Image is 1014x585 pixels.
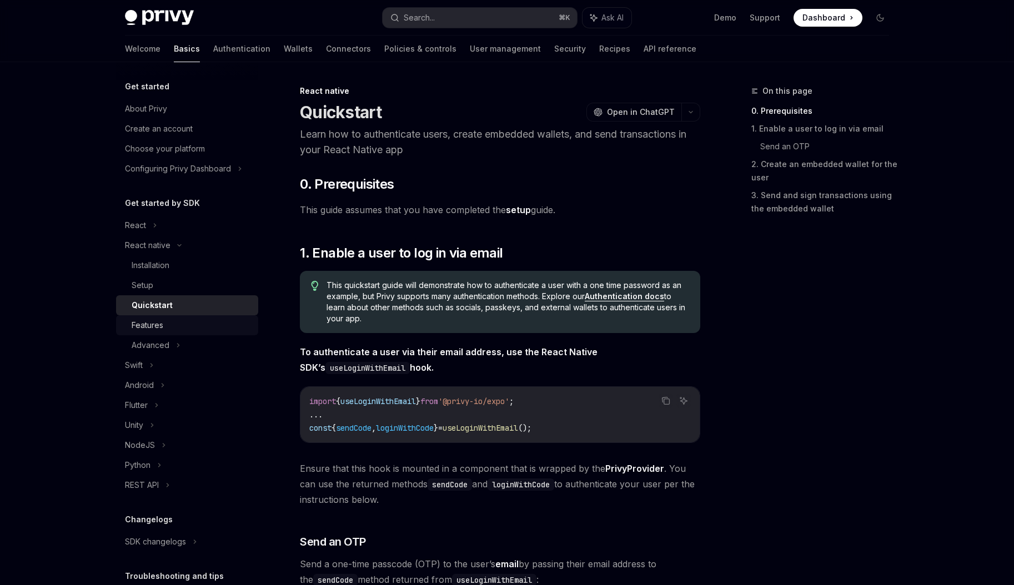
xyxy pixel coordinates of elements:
[125,142,205,155] div: Choose your platform
[751,120,898,138] a: 1. Enable a user to log in via email
[132,339,169,352] div: Advanced
[116,295,258,315] a: Quickstart
[300,346,598,373] strong: To authenticate a user via their email address, use the React Native SDK’s hook.
[132,299,173,312] div: Quickstart
[601,12,624,23] span: Ask AI
[327,280,689,324] span: This quickstart guide will demonstrate how to authenticate a user with a one time password as an ...
[751,155,898,186] a: 2. Create an embedded wallet for the user
[213,36,270,62] a: Authentication
[470,36,541,62] a: User management
[116,255,258,275] a: Installation
[132,259,169,272] div: Installation
[125,438,155,452] div: NodeJS
[488,478,554,491] code: loginWithCode
[495,558,519,569] strong: email
[404,11,435,24] div: Search...
[174,36,200,62] a: Basics
[559,13,570,22] span: ⌘ K
[326,36,371,62] a: Connectors
[125,196,200,210] h5: Get started by SDK
[332,423,336,433] span: {
[300,202,700,218] span: This guide assumes that you have completed the guide.
[125,122,193,135] div: Create an account
[300,461,700,507] span: Ensure that this hook is mounted in a component that is wrapped by the . You can use the returned...
[554,36,586,62] a: Security
[714,12,736,23] a: Demo
[443,423,518,433] span: useLoginWithEmail
[125,36,160,62] a: Welcome
[336,396,340,406] span: {
[605,463,664,475] a: PrivyProvider
[607,107,675,118] span: Open in ChatGPT
[116,139,258,159] a: Choose your platform
[428,478,472,491] code: sendCode
[309,396,336,406] span: import
[438,396,509,406] span: '@privy-io/expo'
[659,394,673,408] button: Copy the contents from the code block
[300,85,700,97] div: React native
[309,423,332,433] span: const
[762,84,812,98] span: On this page
[340,396,416,406] span: useLoginWithEmail
[416,396,420,406] span: }
[750,12,780,23] a: Support
[372,423,376,433] span: ,
[309,410,323,420] span: ...
[311,281,319,291] svg: Tip
[300,175,394,193] span: 0. Prerequisites
[132,319,163,332] div: Features
[300,127,700,158] p: Learn how to authenticate users, create embedded wallets, and send transactions in your React Nat...
[518,423,531,433] span: ();
[794,9,862,27] a: Dashboard
[116,99,258,119] a: About Privy
[420,396,438,406] span: from
[644,36,696,62] a: API reference
[125,239,170,252] div: React native
[125,478,159,492] div: REST API
[383,8,577,28] button: Search...⌘K
[676,394,691,408] button: Ask AI
[125,102,167,115] div: About Privy
[132,279,153,292] div: Setup
[802,12,845,23] span: Dashboard
[284,36,313,62] a: Wallets
[586,103,681,122] button: Open in ChatGPT
[116,119,258,139] a: Create an account
[125,379,154,392] div: Android
[585,291,664,301] a: Authentication docs
[125,219,146,232] div: React
[125,535,186,548] div: SDK changelogs
[583,8,631,28] button: Ask AI
[125,80,169,93] h5: Get started
[300,534,366,549] span: Send an OTP
[125,458,150,472] div: Python
[751,186,898,218] a: 3. Send and sign transactions using the embedded wallet
[125,418,143,432] div: Unity
[116,315,258,335] a: Features
[300,102,382,122] h1: Quickstart
[509,396,514,406] span: ;
[438,423,443,433] span: =
[125,359,143,372] div: Swift
[336,423,372,433] span: sendCode
[760,138,898,155] a: Send an OTP
[434,423,438,433] span: }
[384,36,456,62] a: Policies & controls
[376,423,434,433] span: loginWithCode
[599,36,630,62] a: Recipes
[325,362,410,374] code: useLoginWithEmail
[871,9,889,27] button: Toggle dark mode
[125,569,224,583] h5: Troubleshooting and tips
[506,204,531,216] a: setup
[300,244,503,262] span: 1. Enable a user to log in via email
[751,102,898,120] a: 0. Prerequisites
[125,399,148,412] div: Flutter
[116,275,258,295] a: Setup
[125,10,194,26] img: dark logo
[125,162,231,175] div: Configuring Privy Dashboard
[125,513,173,526] h5: Changelogs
